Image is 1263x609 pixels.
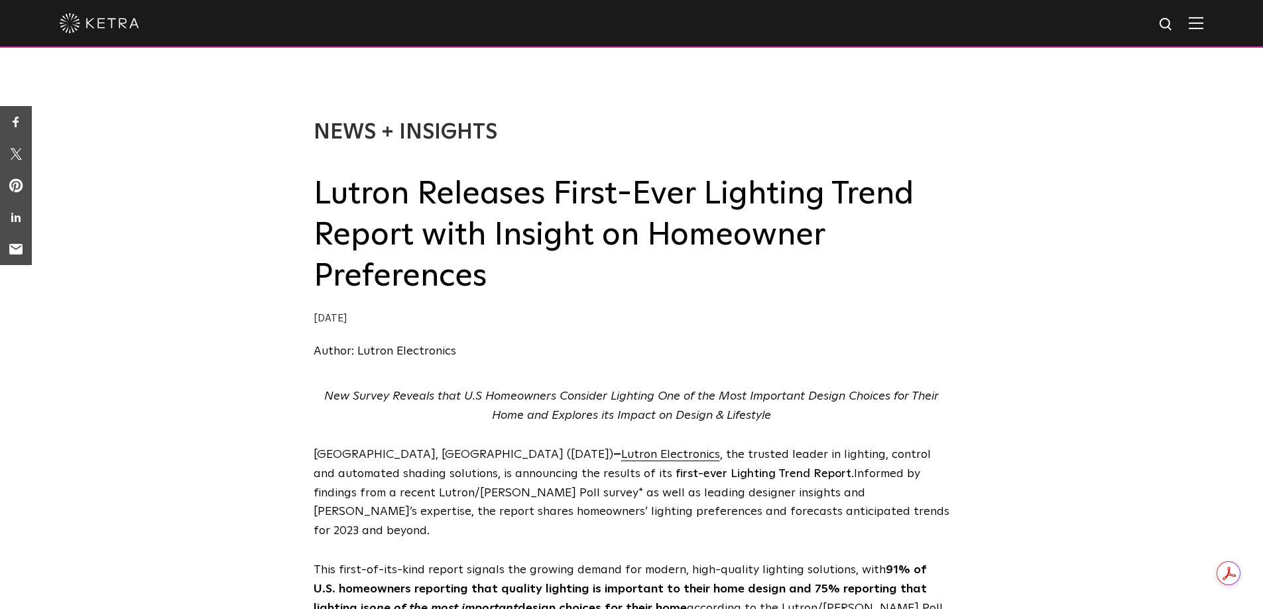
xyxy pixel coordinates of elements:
[314,449,931,480] span: , the trusted leader in lighting, control and automated shading solutions, is announcing the resu...
[1189,17,1203,29] img: Hamburger%20Nav.svg
[314,309,950,329] div: [DATE]
[314,174,950,298] h2: Lutron Releases First-Ever Lighting Trend Report with Insight on Homeowner Preferences
[324,390,939,421] em: New Survey Reveals that U.S Homeowners Consider Lighting One of the Most Important Design Choices...
[621,449,720,461] a: Lutron Electronics
[60,13,139,33] img: ketra-logo-2019-white
[1158,17,1175,33] img: search icon
[314,345,456,357] a: Author: Lutron Electronics
[613,449,621,461] strong: –
[676,468,854,480] span: first-ever Lighting Trend Report.
[314,122,497,143] a: News + Insights
[314,449,949,537] span: [GEOGRAPHIC_DATA], [GEOGRAPHIC_DATA] ([DATE]) Informed by findings from a recent Lutron/[PERSON_N...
